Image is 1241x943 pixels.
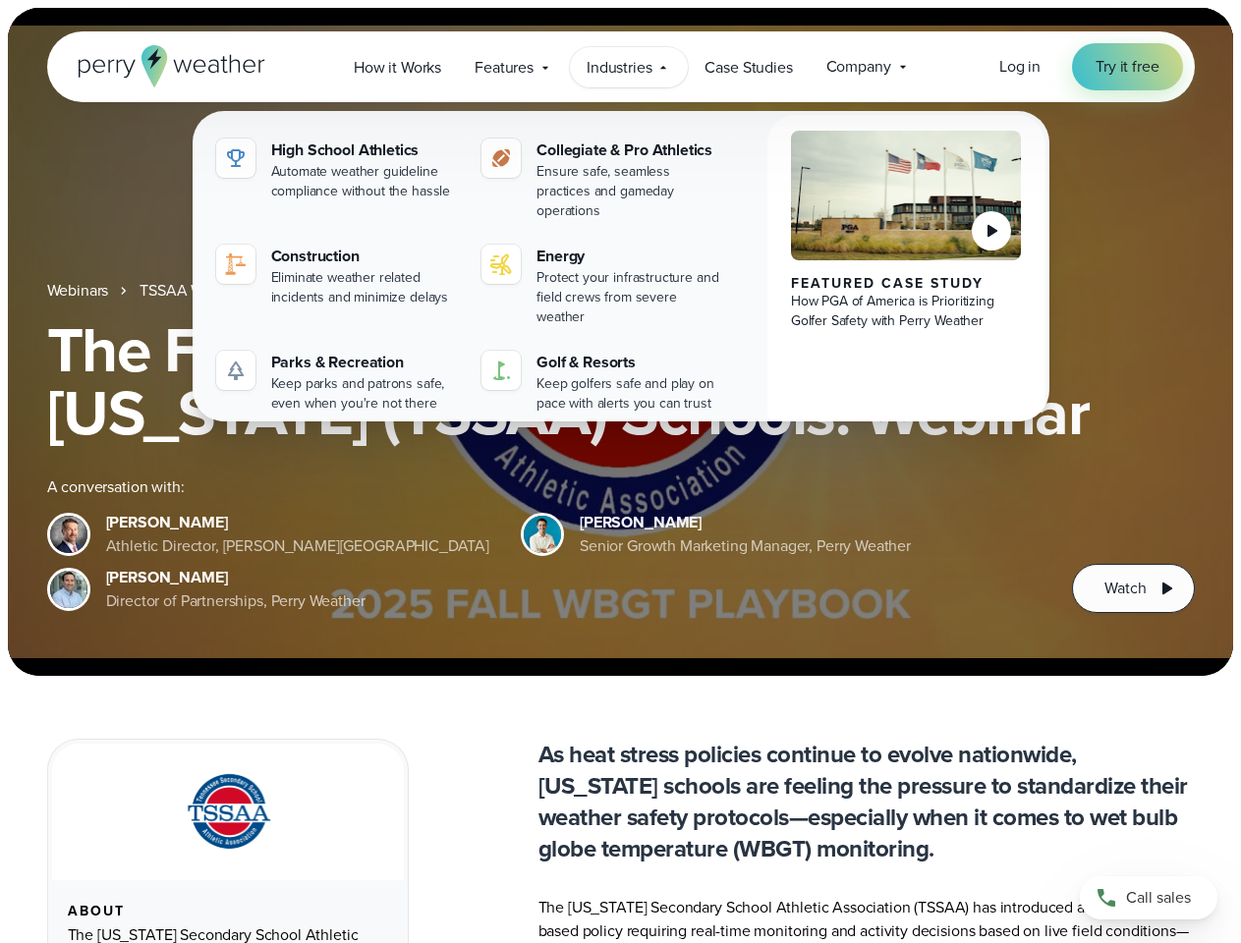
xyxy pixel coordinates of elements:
span: Watch [1104,577,1146,600]
img: Brian Wyatt [50,516,87,553]
div: Director of Partnerships, Perry Weather [106,589,366,613]
div: How PGA of America is Prioritizing Golfer Safety with Perry Weather [791,292,1022,331]
h1: The Fall WBGT Playbook for [US_STATE] (TSSAA) Schools: Webinar [47,318,1195,444]
img: PGA of America, Frisco Campus [791,131,1022,260]
div: Keep parks and patrons safe, even when you're not there [271,374,459,414]
div: Senior Growth Marketing Manager, Perry Weather [580,534,911,558]
a: Energy Protect your infrastructure and field crews from severe weather [474,237,732,335]
span: Features [475,56,534,80]
div: Athletic Director, [PERSON_NAME][GEOGRAPHIC_DATA] [106,534,490,558]
div: [PERSON_NAME] [106,566,366,589]
img: golf-iconV2.svg [489,359,513,382]
div: A conversation with: [47,475,1042,499]
a: Case Studies [688,47,809,87]
img: Jeff Wood [50,571,87,608]
img: energy-icon@2x-1.svg [489,252,513,276]
div: High School Athletics [271,139,459,162]
img: Spencer Patton, Perry Weather [524,516,561,553]
a: Try it free [1072,43,1182,90]
div: Energy [536,245,724,268]
a: Golf & Resorts Keep golfers safe and play on pace with alerts you can trust [474,343,732,421]
span: Call sales [1126,886,1191,910]
a: High School Athletics Automate weather guideline compliance without the hassle [208,131,467,209]
div: Ensure safe, seamless practices and gameday operations [536,162,724,221]
span: Log in [999,55,1041,78]
span: How it Works [354,56,441,80]
img: construction perry weather [224,252,248,276]
div: Construction [271,245,459,268]
div: Featured Case Study [791,276,1022,292]
img: highschool-icon.svg [224,146,248,170]
div: Keep golfers safe and play on pace with alerts you can trust [536,374,724,414]
div: Protect your infrastructure and field crews from severe weather [536,268,724,327]
a: construction perry weather Construction Eliminate weather related incidents and minimize delays [208,237,467,315]
div: [PERSON_NAME] [106,511,490,534]
img: proathletics-icon@2x-1.svg [489,146,513,170]
a: TSSAA WBGT Fall Playbook [140,279,326,303]
a: Collegiate & Pro Athletics Ensure safe, seamless practices and gameday operations [474,131,732,229]
div: [PERSON_NAME] [580,511,911,534]
span: Industries [587,56,651,80]
a: Webinars [47,279,109,303]
div: Eliminate weather related incidents and minimize delays [271,268,459,307]
a: Log in [999,55,1041,79]
a: How it Works [337,47,458,87]
div: Parks & Recreation [271,351,459,374]
a: Call sales [1080,876,1217,919]
div: Golf & Resorts [536,351,724,374]
span: Company [826,55,891,79]
a: Parks & Recreation Keep parks and patrons safe, even when you're not there [208,343,467,421]
div: Automate weather guideline compliance without the hassle [271,162,459,201]
span: Case Studies [705,56,792,80]
button: Watch [1072,564,1194,613]
a: PGA of America, Frisco Campus Featured Case Study How PGA of America is Prioritizing Golfer Safet... [767,115,1045,437]
div: Collegiate & Pro Athletics [536,139,724,162]
img: parks-icon-grey.svg [224,359,248,382]
p: As heat stress policies continue to evolve nationwide, [US_STATE] schools are feeling the pressur... [538,739,1195,864]
div: About [68,904,388,919]
span: Try it free [1096,55,1158,79]
nav: Breadcrumb [47,279,1195,303]
img: TSSAA-Tennessee-Secondary-School-Athletic-Association.svg [162,767,294,857]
